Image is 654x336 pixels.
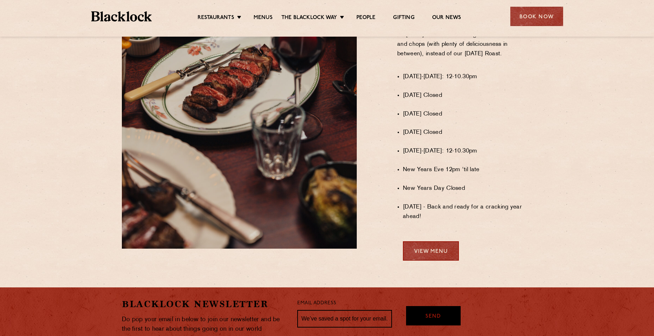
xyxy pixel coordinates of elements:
li: [DATE] Closed [403,91,532,100]
a: View Menu [403,241,459,261]
p: Do pop your email in below to join our newsletter and be the first to hear about things going on ... [122,315,287,334]
div: Book Now [510,7,563,26]
a: Our News [432,14,461,22]
input: We’ve saved a spot for your email... [297,310,392,328]
li: [DATE]-[DATE]: 12-10.30pm [403,72,532,82]
img: BL_Textured_Logo-footer-cropped.svg [91,11,152,21]
li: [DATE]-[DATE]: 12-10.30pm [403,147,532,156]
label: Email Address [297,299,336,307]
li: [DATE] Closed [403,110,532,119]
li: [DATE] Closed [403,128,532,137]
li: [DATE] - Back and ready for a cracking year ahead! [403,203,532,222]
li: New Years Eve 12pm 'til late [403,165,532,175]
a: People [356,14,375,22]
h2: Blacklock Newsletter [122,298,287,310]
li: New Years Day Closed [403,184,532,193]
a: Restaurants [198,14,234,22]
a: The Blacklock Way [281,14,337,22]
a: Gifting [393,14,414,22]
span: Send [425,313,441,321]
a: Menus [254,14,273,22]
